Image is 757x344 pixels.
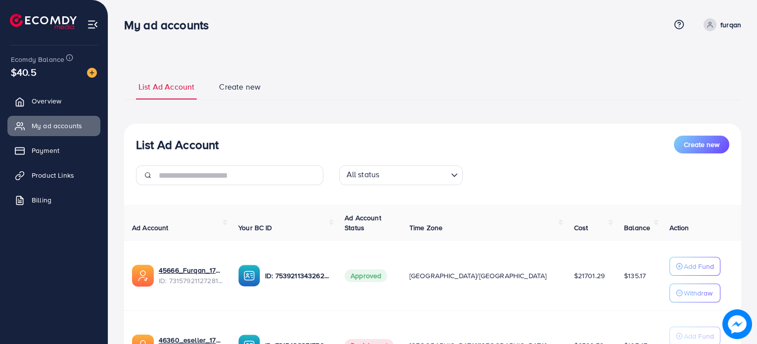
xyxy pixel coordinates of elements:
span: All status [345,167,382,183]
a: Billing [7,190,100,210]
span: Cost [574,223,588,233]
p: ID: 7539211343262662674 [265,270,329,282]
div: Search for option [339,165,463,185]
span: Overview [32,96,61,106]
span: Time Zone [409,223,443,233]
div: <span class='underline'>45666_Furqan_1703340596636</span></br>7315792112728145922 [159,265,223,286]
img: ic-ba-acc.ded83a64.svg [238,265,260,287]
a: My ad accounts [7,116,100,136]
span: Ecomdy Balance [11,54,64,64]
a: Payment [7,141,100,160]
img: menu [87,19,98,30]
span: [GEOGRAPHIC_DATA]/[GEOGRAPHIC_DATA] [409,271,547,281]
span: Approved [345,269,387,282]
input: Search for option [382,167,446,183]
button: Create new [674,136,729,153]
span: $40.5 [11,65,37,79]
span: Create new [684,140,719,149]
img: image [722,309,752,339]
span: Ad Account Status [345,213,381,233]
span: $21701.29 [574,271,605,281]
span: Balance [624,223,650,233]
span: Your BC ID [238,223,272,233]
a: Overview [7,91,100,111]
a: 45666_Furqan_1703340596636 [159,265,223,275]
a: furqan [700,18,741,31]
span: $135.17 [624,271,646,281]
p: Withdraw [684,287,712,299]
p: Add Fund [684,330,714,342]
span: List Ad Account [138,81,194,93]
span: My ad accounts [32,121,82,131]
span: Payment [32,146,59,155]
span: Billing [32,195,51,205]
h3: List Ad Account [136,138,219,152]
img: ic-ads-acc.e4c84228.svg [132,265,154,287]
span: ID: 7315792112728145922 [159,276,223,286]
h3: My ad accounts [124,18,217,32]
p: furqan [720,19,741,31]
button: Add Fund [669,257,720,276]
span: Product Links [32,170,74,180]
span: Ad Account [132,223,169,233]
span: Create new [219,81,261,93]
p: Add Fund [684,260,714,272]
img: image [87,68,97,78]
img: logo [10,14,77,29]
a: Product Links [7,165,100,185]
span: Action [669,223,689,233]
button: Withdraw [669,284,720,302]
